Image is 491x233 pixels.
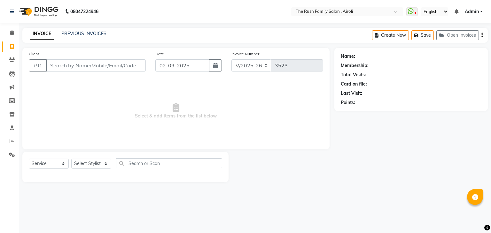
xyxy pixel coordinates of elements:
[341,71,366,78] div: Total Visits:
[155,51,164,57] label: Date
[29,79,323,143] span: Select & add items from the list below
[436,30,479,40] button: Open Invoices
[341,90,362,97] div: Last Visit:
[61,31,106,36] a: PREVIOUS INVOICES
[372,30,409,40] button: Create New
[465,8,479,15] span: Admin
[116,158,222,168] input: Search or Scan
[411,30,434,40] button: Save
[341,53,355,60] div: Name:
[70,3,98,20] b: 08047224946
[29,51,39,57] label: Client
[231,51,259,57] label: Invoice Number
[341,62,369,69] div: Membership:
[16,3,60,20] img: logo
[46,59,146,71] input: Search by Name/Mobile/Email/Code
[341,99,355,106] div: Points:
[29,59,47,71] button: +91
[341,81,367,87] div: Card on file:
[30,28,54,40] a: INVOICE
[464,207,485,227] iframe: chat widget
